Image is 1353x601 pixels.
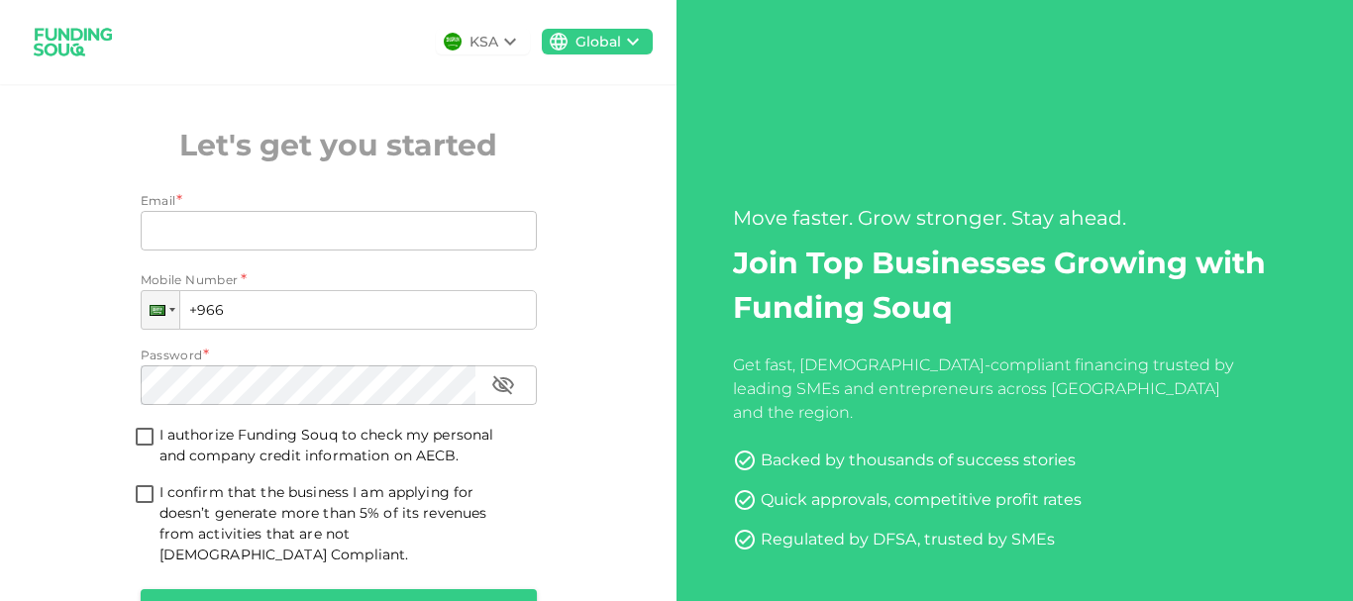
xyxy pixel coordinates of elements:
[142,291,179,329] div: Saudi Arabia: + 966
[130,482,159,509] span: shariahTandCAccepted
[141,123,537,167] h2: Let's get you started
[733,353,1241,425] div: Get fast, [DEMOGRAPHIC_DATA]-compliant financing trusted by leading SMEs and entrepreneurs across...
[733,241,1298,330] h2: Join Top Businesses Growing with Funding Souq
[733,203,1298,233] div: Move faster. Grow stronger. Stay ahead.
[761,528,1055,551] div: Regulated by DFSA, trusted by SMEs
[141,290,537,330] input: 1 (702) 123-4567
[159,426,494,464] span: I authorize Funding Souq to check my personal and company credit information on AECB.
[141,270,239,290] span: Mobile Number
[24,16,123,68] img: logo
[141,365,475,405] input: password
[141,348,203,362] span: Password
[761,449,1076,472] div: Backed by thousands of success stories
[761,488,1082,512] div: Quick approvals, competitive profit rates
[141,193,176,208] span: Email
[575,32,621,52] div: Global
[444,33,462,50] img: flag-sa.b9a346574cdc8950dd34b50780441f57.svg
[141,211,515,250] input: email
[130,425,159,451] span: termsConditionsForInvestmentsAccepted
[159,482,521,565] span: I confirm that the business I am applying for doesn’t generate more than 5% of its revenues from ...
[469,32,498,52] div: KSA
